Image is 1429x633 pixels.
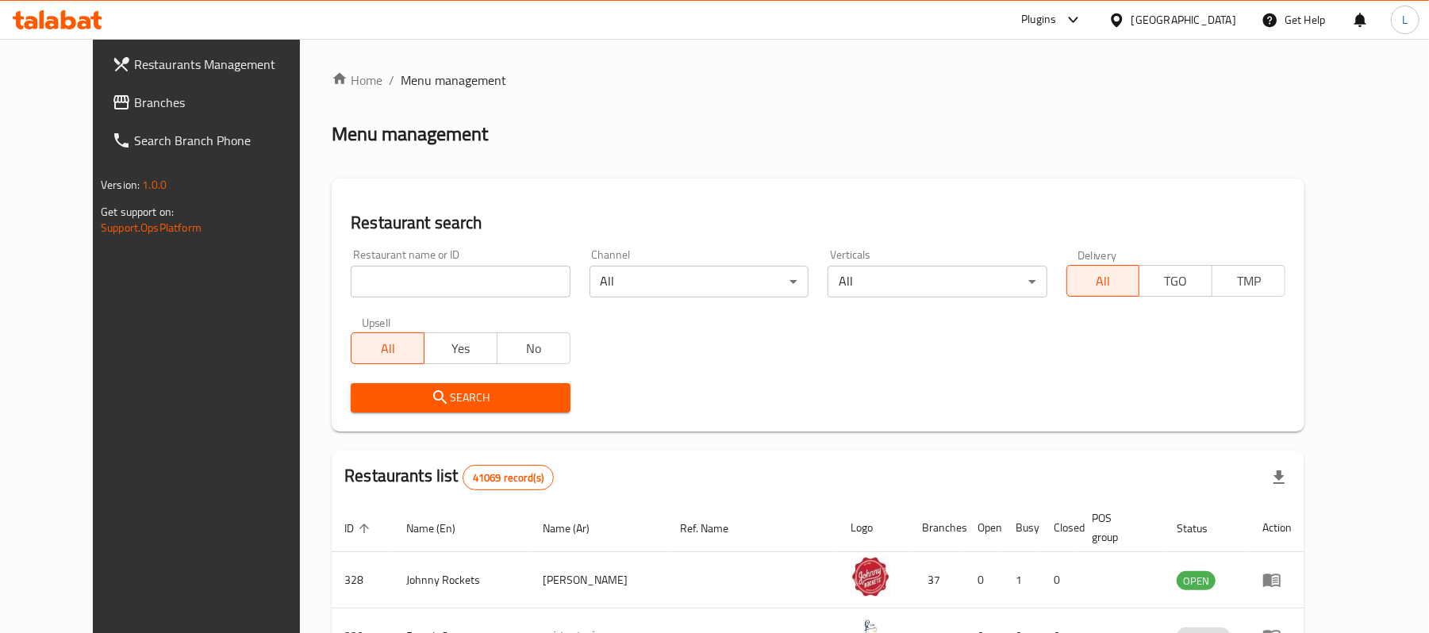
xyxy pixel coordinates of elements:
[332,71,382,90] a: Home
[332,71,1304,90] nav: breadcrumb
[362,316,391,328] label: Upsell
[344,464,554,490] h2: Restaurants list
[424,332,497,364] button: Yes
[332,552,394,608] td: 328
[543,519,610,538] span: Name (Ar)
[351,266,570,297] input: Search for restaurant name or ID..
[1003,504,1041,552] th: Busy
[1219,270,1279,293] span: TMP
[828,266,1047,297] div: All
[99,83,332,121] a: Branches
[1078,249,1117,260] label: Delivery
[401,71,506,90] span: Menu management
[394,552,530,608] td: Johnny Rockets
[909,504,965,552] th: Branches
[351,383,570,412] button: Search
[965,552,1003,608] td: 0
[463,465,554,490] div: Total records count
[389,71,394,90] li: /
[1260,458,1298,497] div: Export file
[1146,270,1206,293] span: TGO
[431,337,491,360] span: Yes
[1177,519,1228,538] span: Status
[1003,552,1041,608] td: 1
[1402,11,1408,29] span: L
[134,55,319,74] span: Restaurants Management
[838,504,909,552] th: Logo
[1250,504,1304,552] th: Action
[1177,572,1216,590] span: OPEN
[1139,265,1212,297] button: TGO
[101,201,174,222] span: Get support on:
[1041,504,1079,552] th: Closed
[497,332,570,364] button: No
[134,93,319,112] span: Branches
[406,519,476,538] span: Name (En)
[351,332,424,364] button: All
[351,211,1285,235] h2: Restaurant search
[909,552,965,608] td: 37
[1021,10,1056,29] div: Plugins
[530,552,668,608] td: [PERSON_NAME]
[1066,265,1140,297] button: All
[101,217,202,238] a: Support.OpsPlatform
[1074,270,1134,293] span: All
[681,519,750,538] span: Ref. Name
[344,519,375,538] span: ID
[590,266,809,297] div: All
[358,337,418,360] span: All
[332,121,488,147] h2: Menu management
[363,388,557,408] span: Search
[99,121,332,159] a: Search Branch Phone
[142,175,167,195] span: 1.0.0
[99,45,332,83] a: Restaurants Management
[101,175,140,195] span: Version:
[463,470,553,485] span: 41069 record(s)
[965,504,1003,552] th: Open
[1041,552,1079,608] td: 0
[1262,570,1292,589] div: Menu
[1212,265,1285,297] button: TMP
[504,337,564,360] span: No
[1177,571,1216,590] div: OPEN
[134,131,319,150] span: Search Branch Phone
[1092,508,1145,547] span: POS group
[851,557,890,597] img: Johnny Rockets
[1131,11,1236,29] div: [GEOGRAPHIC_DATA]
